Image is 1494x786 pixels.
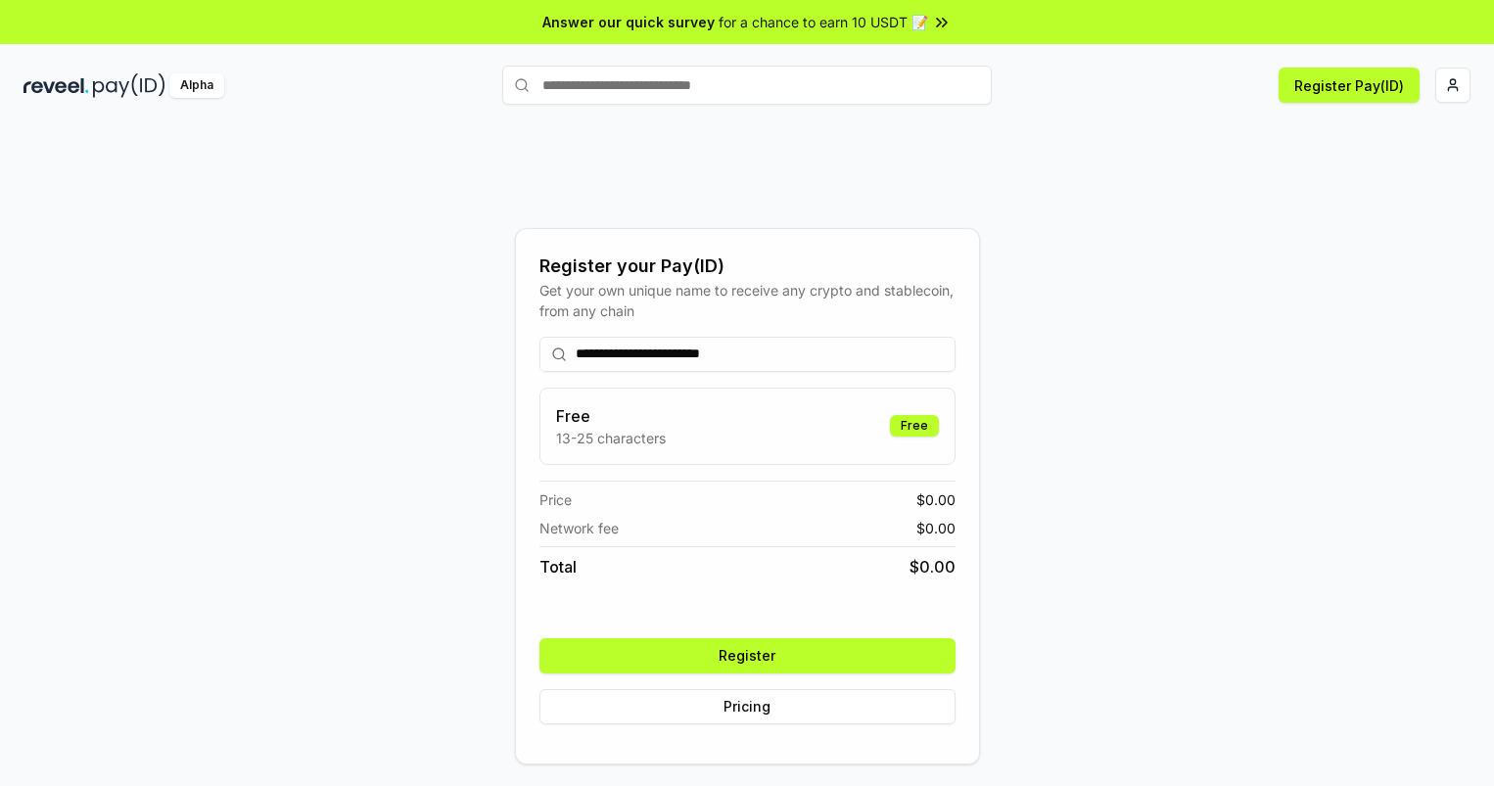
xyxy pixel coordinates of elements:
[556,428,666,448] p: 13-25 characters
[539,555,577,578] span: Total
[542,12,715,32] span: Answer our quick survey
[916,518,956,538] span: $ 0.00
[539,489,572,510] span: Price
[539,638,956,673] button: Register
[556,404,666,428] h3: Free
[23,73,89,98] img: reveel_dark
[539,518,619,538] span: Network fee
[719,12,928,32] span: for a chance to earn 10 USDT 📝
[539,280,956,321] div: Get your own unique name to receive any crypto and stablecoin, from any chain
[890,415,939,437] div: Free
[539,689,956,724] button: Pricing
[916,489,956,510] span: $ 0.00
[1279,68,1420,103] button: Register Pay(ID)
[539,253,956,280] div: Register your Pay(ID)
[93,73,165,98] img: pay_id
[169,73,224,98] div: Alpha
[910,555,956,578] span: $ 0.00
